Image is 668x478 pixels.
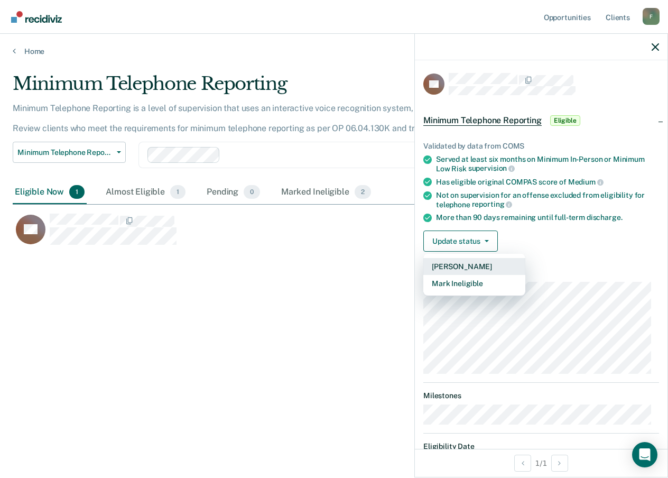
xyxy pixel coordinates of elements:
[551,455,568,472] button: Next Opportunity
[13,73,614,103] div: Minimum Telephone Reporting
[468,164,515,172] span: supervision
[423,258,525,275] button: [PERSON_NAME]
[514,455,531,472] button: Previous Opportunity
[17,148,113,157] span: Minimum Telephone Reporting
[279,181,373,204] div: Marked Ineligible
[550,115,580,126] span: Eligible
[170,185,185,199] span: 1
[643,8,660,25] div: F
[423,115,542,126] span: Minimum Telephone Reporting
[436,191,659,209] div: Not on supervision for an offense excluded from eligibility for telephone
[587,213,623,222] span: discharge.
[69,185,85,199] span: 1
[423,275,525,292] button: Mark Ineligible
[568,178,604,186] span: Medium
[436,155,659,173] div: Served at least six months on Minimum In-Person or Minimum Low Risk
[205,181,262,204] div: Pending
[472,200,513,208] span: reporting
[355,185,371,199] span: 2
[13,213,575,255] div: CaseloadOpportunityCell-0774202
[13,103,612,133] p: Minimum Telephone Reporting is a level of supervision that uses an interactive voice recognition ...
[436,213,659,222] div: More than 90 days remaining until full-term
[415,449,667,477] div: 1 / 1
[423,269,659,278] dt: Supervision
[104,181,188,204] div: Almost Eligible
[423,142,659,151] div: Validated by data from COMS
[13,181,87,204] div: Eligible Now
[415,104,667,137] div: Minimum Telephone ReportingEligible
[423,231,498,252] button: Update status
[244,185,260,199] span: 0
[423,391,659,400] dt: Milestones
[436,177,659,187] div: Has eligible original COMPAS score of
[11,11,62,23] img: Recidiviz
[423,442,659,451] dt: Eligibility Date
[643,8,660,25] button: Profile dropdown button
[632,442,657,467] div: Open Intercom Messenger
[13,47,655,56] a: Home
